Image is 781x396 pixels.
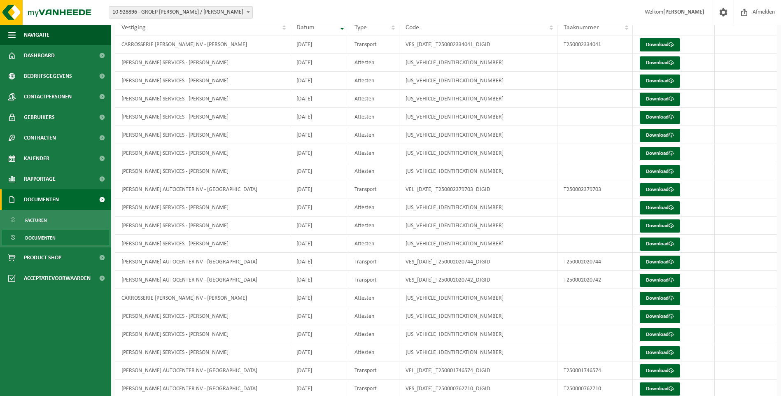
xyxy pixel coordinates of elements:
span: Bedrijfsgegevens [24,66,72,86]
span: Rapportage [24,169,56,189]
td: [US_VEHICLE_IDENTIFICATION_NUMBER] [399,235,557,253]
td: [US_VEHICLE_IDENTIFICATION_NUMBER] [399,108,557,126]
td: [PERSON_NAME] AUTOCENTER NV - [GEOGRAPHIC_DATA] [115,253,290,271]
td: VES_[DATE]_T250002020744_DIGID [399,253,557,271]
td: Transport [348,180,399,198]
a: Download [640,364,680,377]
td: VES_[DATE]_T250002334041_DIGID [399,35,557,54]
a: Facturen [2,212,109,228]
td: [PERSON_NAME] SERVICES - [PERSON_NAME] [115,198,290,217]
td: [US_VEHICLE_IDENTIFICATION_NUMBER] [399,90,557,108]
td: VEL_[DATE]_T250001746574_DIGID [399,361,557,380]
td: Attesten [348,289,399,307]
a: Download [640,147,680,160]
span: Kalender [24,148,49,169]
td: [DATE] [290,307,348,325]
a: Download [640,256,680,269]
td: Attesten [348,90,399,108]
span: Documenten [24,189,59,210]
td: [PERSON_NAME] SERVICES - [PERSON_NAME] [115,235,290,253]
td: [US_VEHICLE_IDENTIFICATION_NUMBER] [399,162,557,180]
td: [PERSON_NAME] AUTOCENTER NV - [GEOGRAPHIC_DATA] [115,361,290,380]
span: Facturen [25,212,47,228]
td: [DATE] [290,325,348,343]
td: Transport [348,271,399,289]
td: Attesten [348,198,399,217]
span: Contactpersonen [24,86,72,107]
td: CARROSSERIE [PERSON_NAME] NV - [PERSON_NAME] [115,35,290,54]
a: Download [640,201,680,214]
span: Product Shop [24,247,61,268]
td: [DATE] [290,54,348,72]
td: CARROSSERIE [PERSON_NAME] NV - [PERSON_NAME] [115,289,290,307]
span: Dashboard [24,45,55,66]
td: [US_VEHICLE_IDENTIFICATION_NUMBER] [399,343,557,361]
td: [US_VEHICLE_IDENTIFICATION_NUMBER] [399,126,557,144]
span: 10-928896 - GROEP VAN GANSEN / FELIX [109,6,253,19]
a: Download [640,75,680,88]
span: Type [354,24,367,31]
span: Datum [296,24,315,31]
td: [US_VEHICLE_IDENTIFICATION_NUMBER] [399,198,557,217]
td: [DATE] [290,35,348,54]
a: Documenten [2,230,109,245]
td: [PERSON_NAME] SERVICES - [PERSON_NAME] [115,325,290,343]
td: [PERSON_NAME] AUTOCENTER NV - [GEOGRAPHIC_DATA] [115,180,290,198]
td: T250002379703 [557,180,633,198]
td: [US_VEHICLE_IDENTIFICATION_NUMBER] [399,72,557,90]
td: [DATE] [290,253,348,271]
td: Attesten [348,72,399,90]
td: VEL_[DATE]_T250002379703_DIGID [399,180,557,198]
a: Download [640,111,680,124]
td: [PERSON_NAME] SERVICES - [PERSON_NAME] [115,54,290,72]
td: [PERSON_NAME] SERVICES - [PERSON_NAME] [115,90,290,108]
td: [DATE] [290,289,348,307]
strong: [PERSON_NAME] [663,9,704,15]
a: Download [640,274,680,287]
td: Attesten [348,108,399,126]
td: [DATE] [290,126,348,144]
td: [DATE] [290,271,348,289]
td: T250002020744 [557,253,633,271]
a: Download [640,238,680,251]
td: [DATE] [290,108,348,126]
td: [DATE] [290,90,348,108]
td: [PERSON_NAME] SERVICES - [PERSON_NAME] [115,343,290,361]
td: [DATE] [290,235,348,253]
td: [DATE] [290,162,348,180]
td: [PERSON_NAME] SERVICES - [PERSON_NAME] [115,217,290,235]
td: [US_VEHICLE_IDENTIFICATION_NUMBER] [399,325,557,343]
td: [PERSON_NAME] SERVICES - [PERSON_NAME] [115,108,290,126]
td: [US_VEHICLE_IDENTIFICATION_NUMBER] [399,307,557,325]
a: Download [640,129,680,142]
td: Attesten [348,144,399,162]
td: Attesten [348,54,399,72]
span: Contracten [24,128,56,148]
td: T250002020742 [557,271,633,289]
a: Download [640,165,680,178]
td: [DATE] [290,217,348,235]
td: [DATE] [290,144,348,162]
span: Vestiging [121,24,146,31]
td: Attesten [348,235,399,253]
td: [PERSON_NAME] SERVICES - [PERSON_NAME] [115,162,290,180]
td: Attesten [348,307,399,325]
a: Download [640,38,680,51]
td: [US_VEHICLE_IDENTIFICATION_NUMBER] [399,54,557,72]
span: Navigatie [24,25,49,45]
td: Attesten [348,126,399,144]
td: Transport [348,253,399,271]
a: Download [640,93,680,106]
a: Download [640,183,680,196]
a: Download [640,328,680,341]
a: Download [640,346,680,359]
td: [DATE] [290,72,348,90]
td: [PERSON_NAME] SERVICES - [PERSON_NAME] [115,307,290,325]
span: 10-928896 - GROEP VAN GANSEN / FELIX [109,7,252,18]
span: Documenten [25,230,56,246]
td: [US_VEHICLE_IDENTIFICATION_NUMBER] [399,217,557,235]
a: Download [640,56,680,70]
td: [DATE] [290,343,348,361]
td: [PERSON_NAME] SERVICES - [PERSON_NAME] [115,72,290,90]
td: T250002334041 [557,35,633,54]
